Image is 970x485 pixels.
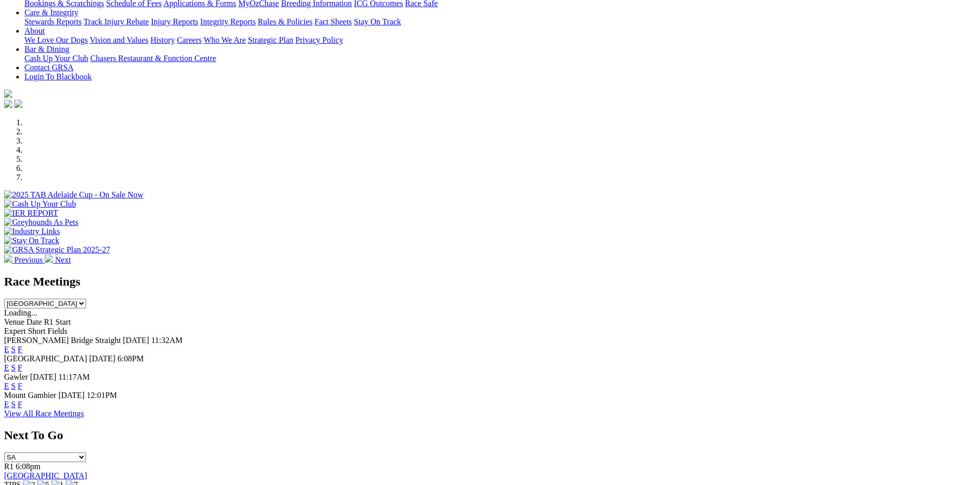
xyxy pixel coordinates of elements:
a: Fact Sheets [315,17,352,26]
span: Fields [47,327,67,335]
img: facebook.svg [4,100,12,108]
a: S [11,400,16,409]
a: Integrity Reports [200,17,256,26]
span: Mount Gambier [4,391,57,400]
span: 6:08PM [118,354,144,363]
a: History [150,36,175,44]
a: Chasers Restaurant & Function Centre [90,54,216,63]
span: Gawler [4,373,28,381]
img: GRSA Strategic Plan 2025-27 [4,245,110,254]
a: Rules & Policies [258,17,313,26]
a: View All Race Meetings [4,409,84,418]
span: Previous [14,255,43,264]
h2: Race Meetings [4,275,966,289]
img: logo-grsa-white.png [4,90,12,98]
a: F [18,382,22,390]
a: Login To Blackbook [24,72,92,81]
a: S [11,345,16,354]
a: Care & Integrity [24,8,78,17]
img: chevron-right-pager-white.svg [45,254,53,263]
a: F [18,363,22,372]
span: R1 [4,462,14,471]
a: Strategic Plan [248,36,293,44]
span: [DATE] [89,354,116,363]
span: [DATE] [123,336,149,345]
span: Next [55,255,71,264]
div: Care & Integrity [24,17,966,26]
a: Careers [177,36,202,44]
a: S [11,382,16,390]
span: Short [28,327,46,335]
a: E [4,400,9,409]
a: E [4,382,9,390]
img: twitter.svg [14,100,22,108]
img: chevron-left-pager-white.svg [4,254,12,263]
a: F [18,345,22,354]
img: Greyhounds As Pets [4,218,78,227]
a: [GEOGRAPHIC_DATA] [4,471,87,480]
a: Privacy Policy [295,36,343,44]
span: R1 Start [44,318,71,326]
a: Stay On Track [354,17,401,26]
a: F [18,400,22,409]
div: Bar & Dining [24,54,966,63]
a: S [11,363,16,372]
a: Track Injury Rebate [84,17,149,26]
span: [DATE] [30,373,57,381]
h2: Next To Go [4,429,966,442]
span: 11:32AM [151,336,183,345]
a: We Love Our Dogs [24,36,88,44]
a: E [4,345,9,354]
img: Cash Up Your Club [4,199,76,209]
span: 11:17AM [59,373,90,381]
img: 2025 TAB Adelaide Cup - On Sale Now [4,190,144,199]
span: [GEOGRAPHIC_DATA] [4,354,87,363]
a: Vision and Values [90,36,148,44]
a: About [24,26,45,35]
a: Injury Reports [151,17,198,26]
img: Stay On Track [4,236,59,245]
span: Expert [4,327,26,335]
span: [DATE] [59,391,85,400]
span: Venue [4,318,24,326]
a: Next [45,255,71,264]
span: [PERSON_NAME] Bridge Straight [4,336,121,345]
a: Bar & Dining [24,45,69,53]
a: Cash Up Your Club [24,54,88,63]
a: Previous [4,255,45,264]
span: 12:01PM [87,391,117,400]
a: Stewards Reports [24,17,81,26]
span: Loading... [4,308,37,317]
div: About [24,36,966,45]
img: IER REPORT [4,209,58,218]
span: 6:08pm [16,462,41,471]
a: Contact GRSA [24,63,73,72]
a: Who We Are [204,36,246,44]
a: E [4,363,9,372]
img: Industry Links [4,227,60,236]
span: Date [26,318,42,326]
